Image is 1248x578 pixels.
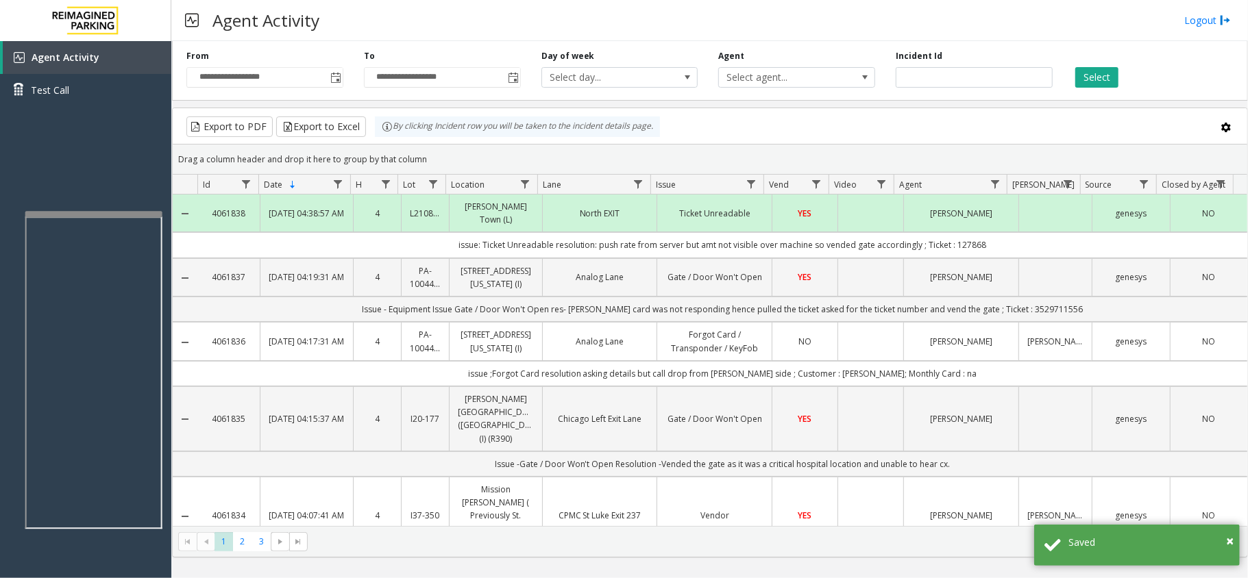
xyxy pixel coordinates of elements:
[718,50,744,62] label: Agent
[1179,271,1239,284] a: NO
[3,41,171,74] a: Agent Activity
[269,271,345,284] a: [DATE] 04:19:31 AM
[237,175,256,193] a: Id Filter Menu
[1075,67,1118,88] button: Select
[986,175,1004,193] a: Agent Filter Menu
[264,179,282,190] span: Date
[269,509,345,522] a: [DATE] 04:07:41 AM
[458,392,534,445] a: [PERSON_NAME][GEOGRAPHIC_DATA] ([GEOGRAPHIC_DATA]) (I) (R390)
[896,50,942,62] label: Incident Id
[742,175,761,193] a: Issue Filter Menu
[665,328,763,354] a: Forgot Card / Transponder / KeyFob
[807,175,826,193] a: Vend Filter Menu
[458,200,534,226] a: [PERSON_NAME] Town (L)
[404,179,416,190] span: Lot
[32,51,99,64] span: Agent Activity
[269,412,345,425] a: [DATE] 04:15:37 AM
[899,179,922,190] span: Agent
[665,271,763,284] a: Gate / Door Won't Open
[329,175,347,193] a: Date Filter Menu
[781,207,829,220] a: YES
[376,175,395,193] a: H Filter Menu
[665,207,763,220] a: Ticket Unreadable
[629,175,648,193] a: Lane Filter Menu
[186,50,209,62] label: From
[382,121,393,132] img: infoIcon.svg
[206,271,252,284] a: 4061837
[1101,412,1161,425] a: genesys
[542,68,666,87] span: Select day...
[451,179,485,190] span: Location
[206,412,252,425] a: 4061835
[173,337,197,348] a: Collapse Details
[769,179,789,190] span: Vend
[1013,179,1075,190] span: [PERSON_NAME]
[551,335,649,348] a: Analog Lane
[1101,335,1161,348] a: genesys
[14,52,25,63] img: 'icon'
[287,179,298,190] span: Sortable
[1220,13,1231,27] img: logout
[186,116,273,137] button: Export to PDF
[356,179,362,190] span: H
[1135,175,1153,193] a: Source Filter Menu
[1202,510,1215,521] span: NO
[203,179,210,190] span: Id
[834,179,857,190] span: Video
[543,179,561,190] span: Lane
[1202,271,1215,283] span: NO
[269,335,345,348] a: [DATE] 04:17:31 AM
[1202,208,1215,219] span: NO
[1058,175,1077,193] a: Parker Filter Menu
[551,271,649,284] a: Analog Lane
[410,264,441,290] a: PA-1004494
[410,412,441,425] a: I20-177
[173,175,1247,526] div: Data table
[424,175,442,193] a: Lot Filter Menu
[1101,207,1161,220] a: genesys
[798,413,812,425] span: YES
[1202,413,1215,425] span: NO
[1179,412,1239,425] a: NO
[458,483,534,549] a: Mission [PERSON_NAME] ( Previously St. [PERSON_NAME]) (I) (CP)
[364,50,375,62] label: To
[271,532,289,551] span: Go to the next page
[1226,531,1234,550] span: ×
[505,68,520,87] span: Toggle popup
[872,175,891,193] a: Video Filter Menu
[912,271,1010,284] a: [PERSON_NAME]
[1179,207,1239,220] a: NO
[197,297,1247,322] td: Issue - Equipment Issue Gate / Door Won't Open res- [PERSON_NAME] card was not responding hence p...
[362,335,393,348] a: 4
[197,361,1247,386] td: issue ;Forgot Card resolution asking details but call drop from [PERSON_NAME] side ; Customer : [...
[206,3,326,37] h3: Agent Activity
[719,68,843,87] span: Select agent...
[551,509,649,522] a: CPMC St Luke Exit 237
[1179,335,1239,348] a: NO
[173,511,197,522] a: Collapse Details
[185,3,199,37] img: pageIcon
[410,207,441,220] a: L21088000
[1086,179,1112,190] span: Source
[1027,335,1084,348] a: [PERSON_NAME]
[912,207,1010,220] a: [PERSON_NAME]
[362,207,393,220] a: 4
[798,271,812,283] span: YES
[912,509,1010,522] a: [PERSON_NAME]
[206,335,252,348] a: 4061836
[197,451,1247,477] td: Issue -Gate / Door Won't Open Resolution -Vended the gate as it was a critical hospital location ...
[1179,509,1239,522] a: NO
[665,509,763,522] a: Vendor
[410,509,441,522] a: I37-350
[316,536,1234,547] kendo-pager-info: 1 - 30 of 76 items
[233,532,252,551] span: Page 2
[912,412,1010,425] a: [PERSON_NAME]
[362,412,393,425] a: 4
[173,273,197,284] a: Collapse Details
[410,328,441,354] a: PA-1004494
[375,116,660,137] div: By clicking Incident row you will be taken to the incident details page.
[1202,336,1215,347] span: NO
[289,532,308,551] span: Go to the last page
[1162,179,1225,190] span: Closed by Agent
[665,412,763,425] a: Gate / Door Won't Open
